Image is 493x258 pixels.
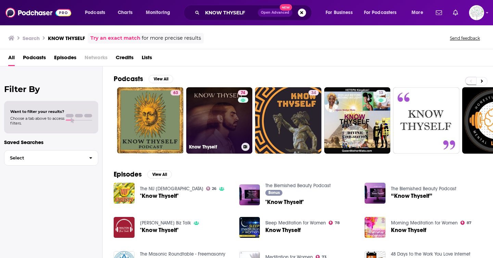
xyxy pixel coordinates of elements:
[116,52,134,66] a: Credits
[241,90,245,96] span: 74
[114,217,135,238] img: "Know Thyself"
[311,90,316,96] span: 34
[407,7,432,18] button: open menu
[469,5,484,20] button: Show profile menu
[170,90,181,95] a: 63
[376,90,386,95] a: 13
[391,186,456,192] a: The Blemished Beauty Podcast
[173,90,178,96] span: 63
[114,183,135,204] img: "Know Thyself"
[469,5,484,20] img: User Profile
[433,7,445,18] a: Show notifications dropdown
[10,109,64,114] span: Want to filter your results?
[268,191,280,195] span: Bonus
[140,227,179,233] a: "Know Thyself"
[239,217,260,238] img: Know Thyself
[146,8,170,17] span: Monitoring
[365,217,385,238] img: Know Thyself
[189,144,239,150] h3: Know Thyself
[142,52,152,66] a: Lists
[202,7,258,18] input: Search podcasts, credits, & more...
[4,150,98,166] button: Select
[324,87,391,154] a: 13
[114,170,142,179] h2: Episodes
[10,116,64,126] span: Choose a tab above to access filters.
[364,8,397,17] span: For Podcasters
[412,8,423,17] span: More
[450,7,461,18] a: Show notifications dropdown
[238,90,248,95] a: 74
[113,7,137,18] a: Charts
[8,52,15,66] a: All
[265,227,301,233] a: Know Thyself
[460,221,471,225] a: 87
[147,170,172,179] button: View All
[54,52,76,66] a: Episodes
[90,34,140,42] a: Try an exact match
[140,186,203,192] a: The NU Atheists
[308,90,319,95] a: 34
[265,220,326,226] a: Sleep Meditation for Women
[391,193,432,199] a: “Know Thyself”
[359,7,407,18] button: open menu
[280,4,292,11] span: New
[265,199,304,205] a: "Know Thyself"
[4,84,98,94] h2: Filter By
[255,87,321,154] a: 34
[114,75,173,83] a: PodcastsView All
[140,220,191,226] a: Walton Biz Talk
[114,170,172,179] a: EpisodesView All
[335,221,340,224] span: 78
[206,186,217,191] a: 26
[4,156,84,160] span: Select
[469,5,484,20] span: Logged in as WunderTanya
[149,75,173,83] button: View All
[467,221,471,224] span: 87
[391,220,458,226] a: Morning Meditation for Women
[118,8,132,17] span: Charts
[85,52,108,66] span: Networks
[261,11,289,14] span: Open Advanced
[4,139,98,145] p: Saved Searches
[80,7,114,18] button: open menu
[365,183,385,204] img: “Know Thyself”
[114,75,143,83] h2: Podcasts
[5,6,71,19] img: Podchaser - Follow, Share and Rate Podcasts
[117,87,184,154] a: 63
[321,7,361,18] button: open menu
[23,35,40,41] h3: Search
[141,7,179,18] button: open menu
[186,87,253,154] a: 74Know Thyself
[326,8,353,17] span: For Business
[265,183,331,189] a: The Blemished Beauty Podcast
[23,52,46,66] a: Podcasts
[140,193,179,199] a: "Know Thyself"
[190,5,318,21] div: Search podcasts, credits, & more...
[239,184,260,205] img: "Know Thyself"
[85,8,105,17] span: Podcasts
[142,34,201,42] span: for more precise results
[212,187,216,190] span: 26
[379,90,383,96] span: 13
[48,35,85,41] h3: KNOW THYSELF
[391,227,426,233] a: Know Thyself
[258,9,292,17] button: Open AdvancedNew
